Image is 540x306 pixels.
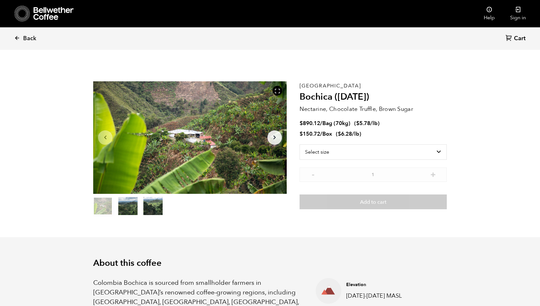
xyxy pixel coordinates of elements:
[300,120,303,127] span: $
[346,292,407,300] p: [DATE]-[DATE] MASL
[322,120,350,127] span: Bag (70kg)
[506,34,527,43] a: Cart
[320,120,322,127] span: /
[300,92,447,103] h2: Bochica ([DATE])
[322,130,332,138] span: Box
[356,120,370,127] bdi: 5.78
[320,130,322,138] span: /
[300,194,447,209] button: Add to cart
[370,120,378,127] span: /lb
[336,130,361,138] span: ( )
[300,130,303,138] span: $
[300,120,320,127] bdi: 890.12
[93,258,447,268] h2: About this coffee
[300,105,447,113] p: Nectarine, Chocolate Truffle, Brown Sugar
[338,130,352,138] bdi: 6.28
[354,120,380,127] span: ( )
[309,171,317,177] button: -
[346,282,407,288] h4: Elevation
[352,130,359,138] span: /lb
[514,35,526,42] span: Cart
[429,171,437,177] button: +
[356,120,359,127] span: $
[338,130,341,138] span: $
[300,130,320,138] bdi: 150.72
[23,35,36,42] span: Back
